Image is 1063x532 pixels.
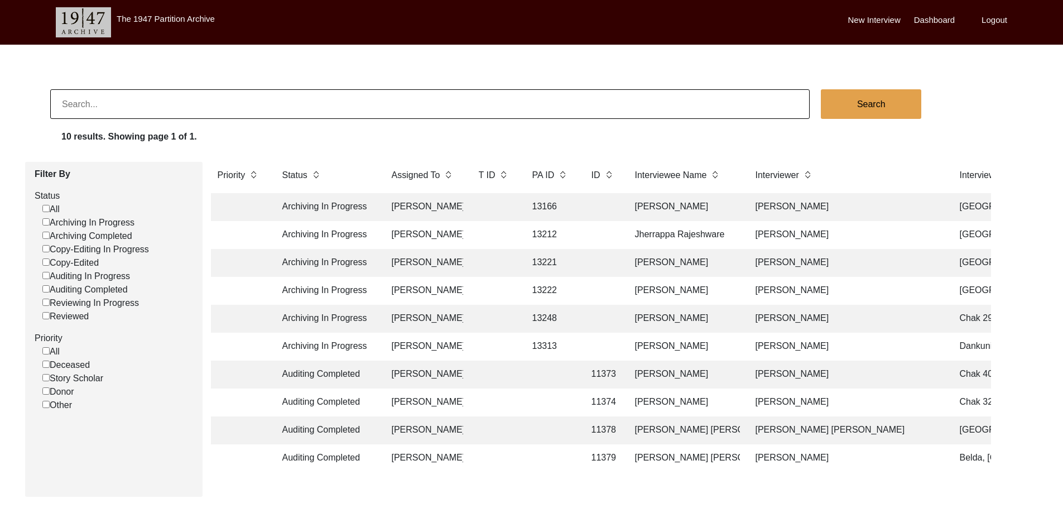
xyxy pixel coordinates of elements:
[42,372,103,385] label: Story Scholar
[42,270,130,283] label: Auditing In Progress
[635,169,707,182] label: Interviewee Name
[276,221,376,249] td: Archiving In Progress
[628,416,740,444] td: [PERSON_NAME] [PERSON_NAME]
[385,277,463,305] td: [PERSON_NAME]
[42,374,50,381] input: Story Scholar
[276,444,376,472] td: Auditing Completed
[479,169,496,182] label: T ID
[35,332,194,345] label: Priority
[282,169,307,182] label: Status
[591,169,600,182] label: ID
[385,333,463,361] td: [PERSON_NAME]
[42,272,50,279] input: Auditing In Progress
[42,283,128,296] label: Auditing Completed
[42,310,89,323] label: Reviewed
[444,169,452,181] img: sort-button.png
[385,389,463,416] td: [PERSON_NAME]
[392,169,440,182] label: Assigned To
[628,305,740,333] td: [PERSON_NAME]
[585,444,619,472] td: 11379
[42,299,50,306] input: Reviewing In Progress
[276,249,376,277] td: Archiving In Progress
[749,389,944,416] td: [PERSON_NAME]
[628,361,740,389] td: [PERSON_NAME]
[42,401,50,408] input: Other
[526,305,576,333] td: 13248
[526,193,576,221] td: 13166
[42,312,50,319] input: Reviewed
[385,361,463,389] td: [PERSON_NAME]
[42,205,50,212] input: All
[749,305,944,333] td: [PERSON_NAME]
[276,389,376,416] td: Auditing Completed
[526,277,576,305] td: 13222
[312,169,320,181] img: sort-button.png
[218,169,246,182] label: Priority
[559,169,566,181] img: sort-button.png
[821,89,921,119] button: Search
[914,14,955,27] label: Dashboard
[385,416,463,444] td: [PERSON_NAME]
[35,167,194,181] label: Filter By
[42,256,99,270] label: Copy-Edited
[385,305,463,333] td: [PERSON_NAME]
[628,277,740,305] td: [PERSON_NAME]
[628,444,740,472] td: [PERSON_NAME] [PERSON_NAME]
[385,193,463,221] td: [PERSON_NAME]
[628,389,740,416] td: [PERSON_NAME]
[42,229,132,243] label: Archiving Completed
[42,296,139,310] label: Reviewing In Progress
[56,7,111,37] img: header-logo.png
[532,169,555,182] label: PA ID
[585,361,619,389] td: 11373
[756,169,799,182] label: Interviewer
[42,387,50,395] input: Donor
[526,221,576,249] td: 13212
[249,169,257,181] img: sort-button.png
[385,444,463,472] td: [PERSON_NAME]
[749,333,944,361] td: [PERSON_NAME]
[585,416,619,444] td: 11378
[711,169,719,181] img: sort-button.png
[42,285,50,293] input: Auditing Completed
[42,345,60,358] label: All
[42,258,50,266] input: Copy-Edited
[42,358,90,372] label: Deceased
[42,232,50,239] input: Archiving Completed
[749,249,944,277] td: [PERSON_NAME]
[50,89,810,119] input: Search...
[605,169,613,181] img: sort-button.png
[628,221,740,249] td: Jherrappa Rajeshware
[42,216,134,229] label: Archiving In Progress
[385,249,463,277] td: [PERSON_NAME]
[42,361,50,368] input: Deceased
[749,444,944,472] td: [PERSON_NAME]
[276,361,376,389] td: Auditing Completed
[117,14,215,23] label: The 1947 Partition Archive
[628,193,740,221] td: [PERSON_NAME]
[276,305,376,333] td: Archiving In Progress
[749,221,944,249] td: [PERSON_NAME]
[526,249,576,277] td: 13221
[982,14,1007,27] label: Logout
[526,333,576,361] td: 13313
[385,221,463,249] td: [PERSON_NAME]
[749,193,944,221] td: [PERSON_NAME]
[749,361,944,389] td: [PERSON_NAME]
[61,130,197,143] label: 10 results. Showing page 1 of 1.
[499,169,507,181] img: sort-button.png
[276,277,376,305] td: Archiving In Progress
[628,333,740,361] td: [PERSON_NAME]
[42,385,74,399] label: Donor
[585,389,619,416] td: 11374
[276,193,376,221] td: Archiving In Progress
[42,347,50,354] input: All
[848,14,901,27] label: New Interview
[42,245,50,252] input: Copy-Editing In Progress
[276,416,376,444] td: Auditing Completed
[804,169,811,181] img: sort-button.png
[42,243,149,256] label: Copy-Editing In Progress
[42,399,72,412] label: Other
[35,189,194,203] label: Status
[749,277,944,305] td: [PERSON_NAME]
